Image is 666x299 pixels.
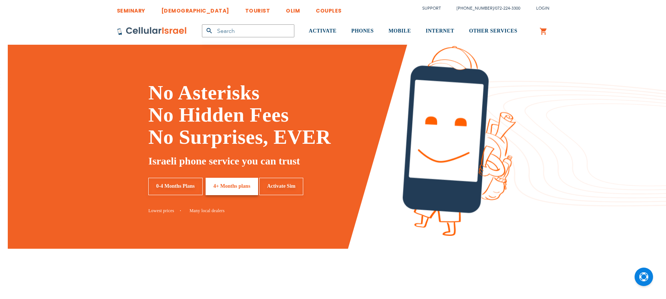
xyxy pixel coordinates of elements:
a: MOBILE [389,17,411,45]
a: Lowest prices [148,208,181,213]
a: ACTIVATE [309,17,337,45]
img: Cellular Israel Logo [117,27,187,35]
a: [DEMOGRAPHIC_DATA] [161,2,229,16]
a: 072-224-3300 [495,6,520,11]
span: MOBILE [389,28,411,34]
a: PHONES [351,17,374,45]
a: [PHONE_NUMBER] [457,6,494,11]
h5: Israeli phone service you can trust [148,154,391,169]
span: ACTIVATE [309,28,337,34]
a: Many local dealers [189,208,224,213]
a: TOURIST [245,2,270,16]
a: COUPLES [316,2,342,16]
a: 0-4 Months Plans [148,178,202,195]
span: INTERNET [426,28,454,34]
span: Login [536,6,550,11]
a: SEMINARY [117,2,145,16]
li: / [449,3,520,14]
a: 4+ Months plans [206,178,258,195]
span: OTHER SERVICES [469,28,517,34]
a: INTERNET [426,17,454,45]
input: Search [202,24,294,37]
span: PHONES [351,28,374,34]
a: Activate Sim [259,178,303,195]
a: OLIM [286,2,300,16]
a: Support [422,6,441,11]
h1: No Asterisks No Hidden Fees No Surprises, EVER [148,82,391,148]
a: OTHER SERVICES [469,17,517,45]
